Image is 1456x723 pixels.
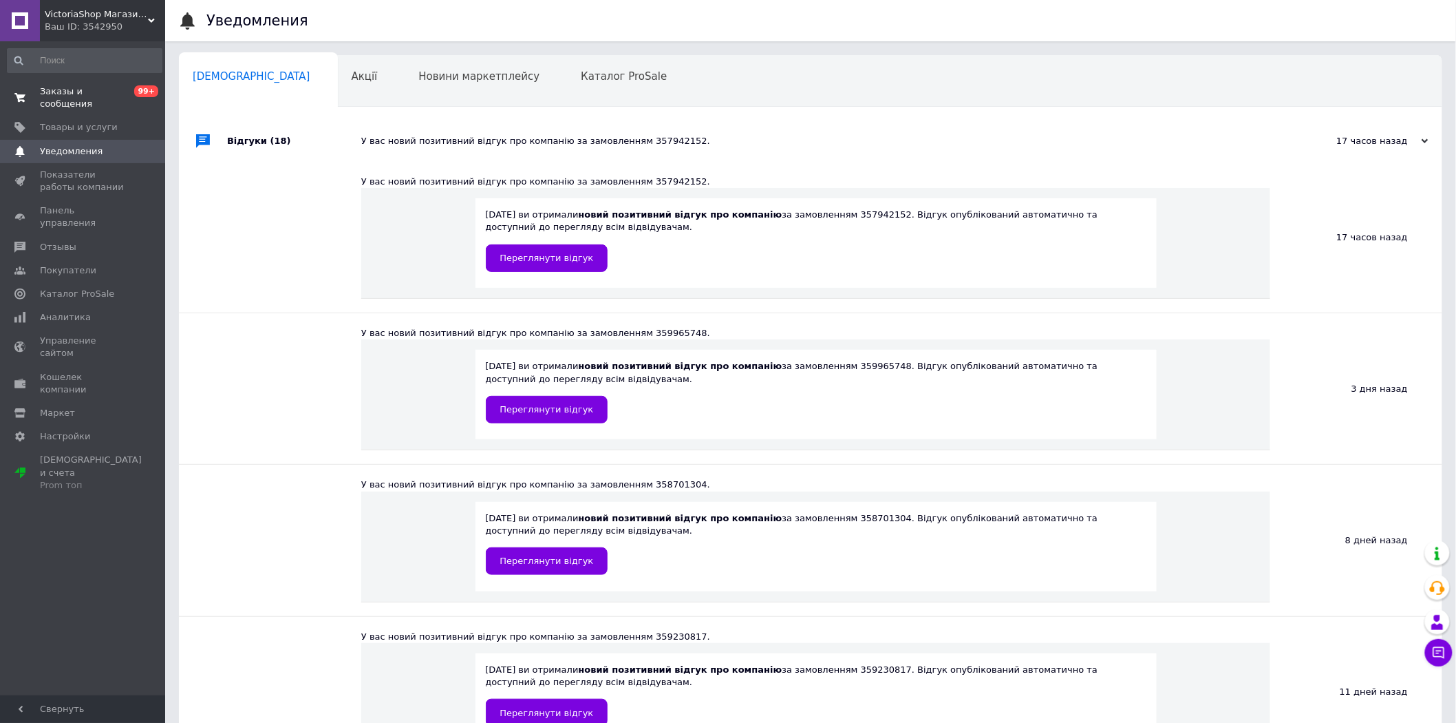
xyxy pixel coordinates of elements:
span: Показатели работы компании [40,169,127,193]
a: Переглянути відгук [486,547,608,575]
b: новий позитивний відгук про компанію [579,664,782,675]
div: Відгуки [227,120,361,162]
span: Маркет [40,407,75,419]
span: (18) [270,136,291,146]
div: У вас новий позитивний відгук про компанію за замовленням 357942152. [361,135,1291,147]
div: 17 часов назад [1270,162,1442,313]
input: Поиск [7,48,162,73]
span: 99+ [134,85,158,97]
span: Переглянути відгук [500,708,594,718]
div: У вас новий позитивний відгук про компанію за замовленням 359230817. [361,631,1270,643]
span: Кошелек компании [40,371,127,396]
b: новий позитивний відгук про компанію [579,209,782,220]
span: Настройки [40,430,90,443]
div: 17 часов назад [1291,135,1428,147]
div: У вас новий позитивний відгук про компанію за замовленням 357942152. [361,176,1270,188]
span: Панель управления [40,205,127,229]
a: Переглянути відгук [486,244,608,272]
button: Чат с покупателем [1425,639,1453,667]
span: Уведомления [40,145,103,158]
span: Товары и услуги [40,121,118,134]
span: VictoriaShop Магазин модной одежды [45,8,148,21]
span: Каталог ProSale [581,70,667,83]
b: новий позитивний відгук про компанію [579,513,782,523]
span: Управление сайтом [40,335,127,359]
div: У вас новий позитивний відгук про компанію за замовленням 358701304. [361,479,1270,491]
span: Каталог ProSale [40,288,114,300]
div: 3 дня назад [1270,313,1442,464]
a: Переглянути відгук [486,396,608,423]
b: новий позитивний відгук про компанію [579,361,782,371]
div: 8 дней назад [1270,465,1442,616]
div: У вас новий позитивний відгук про компанію за замовленням 359965748. [361,327,1270,339]
span: Отзывы [40,241,76,253]
span: Заказы и сообщения [40,85,127,110]
h1: Уведомления [206,12,308,29]
div: [DATE] ви отримали за замовленням 358701304. Відгук опублікований автоматично та доступний до пер... [486,512,1146,575]
div: Prom топ [40,479,142,492]
div: Ваш ID: 3542950 [45,21,165,33]
span: Переглянути відгук [500,556,594,566]
span: Аналитика [40,311,91,324]
span: [DEMOGRAPHIC_DATA] и счета [40,454,142,492]
span: [DEMOGRAPHIC_DATA] [193,70,310,83]
span: Акції [352,70,378,83]
span: Новини маркетплейсу [418,70,539,83]
div: [DATE] ви отримали за замовленням 357942152. Відгук опублікований автоматично та доступний до пер... [486,209,1146,271]
span: Переглянути відгук [500,404,594,415]
span: Покупатели [40,264,96,277]
div: [DATE] ви отримали за замовленням 359965748. Відгук опублікований автоматично та доступний до пер... [486,360,1146,423]
span: Переглянути відгук [500,253,594,263]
